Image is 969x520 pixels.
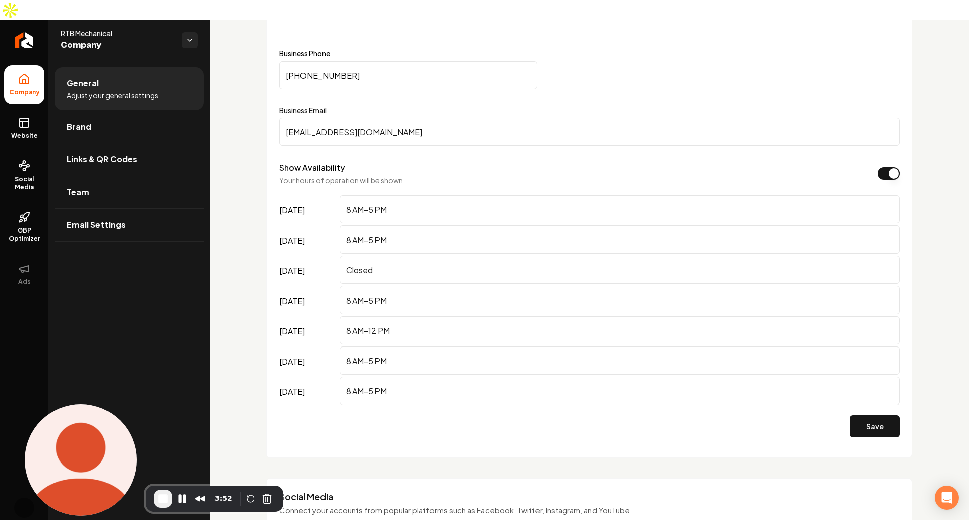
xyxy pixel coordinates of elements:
a: Email Settings [55,209,204,241]
a: Website [4,108,44,148]
button: Open user button [14,498,34,518]
input: Enter hours [340,346,900,375]
button: Save [850,415,900,437]
label: Business Phone [279,50,900,57]
span: GBP Optimizer [4,226,44,243]
p: Your hours of operation will be shown. [279,175,405,185]
span: Social Media [4,175,44,191]
input: Enter hours [340,377,900,405]
a: Brand [55,110,204,143]
label: [DATE] [279,225,336,256]
input: Enter hours [340,316,900,344]
span: RTB Mechanical [61,28,174,38]
div: Open Intercom Messenger [935,486,959,510]
span: Website [7,132,42,140]
span: Company [61,38,174,52]
span: Links & QR Codes [67,153,137,165]
input: Enter hours [340,286,900,314]
img: Sagar Soni [14,498,34,518]
input: Business Email [279,118,900,146]
label: [DATE] [279,377,336,407]
p: Connect your accounts from popular platforms such as Facebook, Twitter, Instagram, and YouTube. [279,505,900,516]
input: Enter hours [340,256,900,284]
label: [DATE] [279,316,336,346]
span: Adjust your general settings. [67,90,160,100]
span: Ads [14,278,35,286]
button: Ads [4,255,44,294]
span: Brand [67,121,91,133]
span: Team [67,186,89,198]
a: Team [55,176,204,208]
span: Email Settings [67,219,126,231]
label: [DATE] [279,256,336,286]
a: Social Media [4,152,44,199]
span: Company [5,88,44,96]
img: Rebolt Logo [15,32,34,48]
label: [DATE] [279,286,336,316]
label: Business Email [279,105,900,115]
span: General [67,77,99,89]
input: Enter hours [340,195,900,223]
label: [DATE] [279,195,336,225]
a: GBP Optimizer [4,203,44,251]
label: [DATE] [279,346,336,377]
h3: Social Media [279,491,900,503]
a: Links & QR Codes [55,143,204,176]
label: Show Availability [279,162,345,173]
input: Enter hours [340,225,900,254]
